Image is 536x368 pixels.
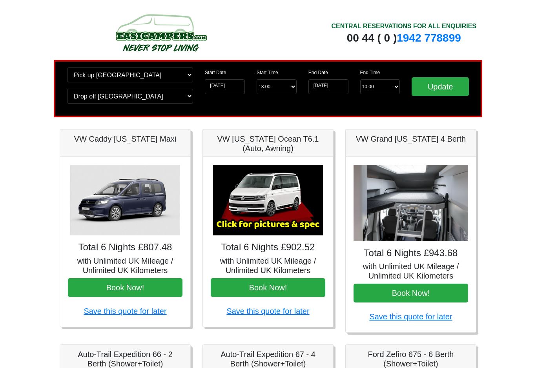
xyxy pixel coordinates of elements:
button: Book Now! [211,278,325,297]
a: 1942 778899 [397,32,461,44]
h5: with Unlimited UK Mileage / Unlimited UK Kilometers [211,256,325,275]
img: VW California Ocean T6.1 (Auto, Awning) [213,165,323,235]
label: End Time [360,69,380,76]
img: VW Grand California 4 Berth [354,165,468,241]
label: Start Date [205,69,226,76]
input: Update [412,77,469,96]
input: Start Date [205,79,245,94]
h4: Total 6 Nights £902.52 [211,242,325,253]
button: Book Now! [354,284,468,302]
h5: VW [US_STATE] Ocean T6.1 (Auto, Awning) [211,134,325,153]
h4: Total 6 Nights £807.48 [68,242,182,253]
img: campers-checkout-logo.png [86,11,235,54]
div: CENTRAL RESERVATIONS FOR ALL ENQUIRIES [331,22,476,31]
h4: Total 6 Nights £943.68 [354,248,468,259]
label: Start Time [257,69,278,76]
h5: with Unlimited UK Mileage / Unlimited UK Kilometers [354,262,468,281]
div: 00 44 ( 0 ) [331,31,476,45]
a: Save this quote for later [369,312,452,321]
a: Save this quote for later [226,307,309,315]
input: Return Date [308,79,348,94]
h5: VW Grand [US_STATE] 4 Berth [354,134,468,144]
img: VW Caddy California Maxi [70,165,180,235]
a: Save this quote for later [84,307,166,315]
h5: with Unlimited UK Mileage / Unlimited UK Kilometers [68,256,182,275]
button: Book Now! [68,278,182,297]
h5: VW Caddy [US_STATE] Maxi [68,134,182,144]
label: End Date [308,69,328,76]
